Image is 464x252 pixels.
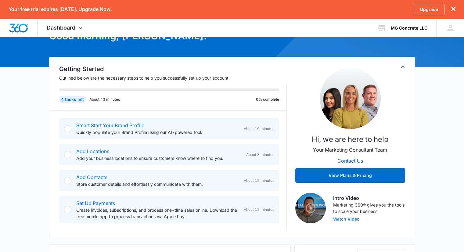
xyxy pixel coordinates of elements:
p: Quickly populate your Brand Profile using our AI-powered tool. [76,129,239,135]
p: Your free trial expires [DATE]. Upgrade Now. [9,6,112,12]
p: Your Marketing Consultant Team [313,146,387,153]
button: Toggle Collapse [399,63,406,70]
button: View Plans & Pricing [295,168,405,183]
p: Add your business locations to ensure customers know where to find you. [76,155,241,161]
a: Add Locations [76,148,109,154]
p: Create invoices, subscriptions, and process one-time sales online. Download the free mobile app t... [76,207,239,220]
p: Outlined below are the necessary steps to help you successfully set up your account. [59,75,287,81]
h2: Getting Started [59,64,287,74]
span: About 15 minutes [244,178,274,183]
p: 0% complete [256,97,279,102]
button: dismiss this dialog [451,6,455,12]
div: Dashboard [38,19,93,37]
p: Marketing 360® gives you the tools to scale your business. [333,202,405,214]
h3: Intro Video [333,194,405,202]
span: About 3 minutes [246,152,274,157]
div: account name [391,26,427,31]
span: About 10 minutes [244,126,274,131]
a: Smart Start Your Brand Profile [76,122,144,128]
div: 4 tasks left [59,96,86,103]
a: Upgrade [414,4,444,15]
img: Intro Video [295,193,326,223]
button: Watch Video [333,217,360,221]
button: Contact Us [331,153,369,168]
p: Hi, we are here to help [312,134,389,145]
a: Set Up Payments [76,200,115,206]
span: About 15 minutes [244,207,274,212]
p: Store customer details and effortlessly communicate with them. [76,181,239,187]
p: About 43 minutes [89,97,120,102]
span: Dashboard [47,24,75,31]
a: Add Contacts [76,174,107,180]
